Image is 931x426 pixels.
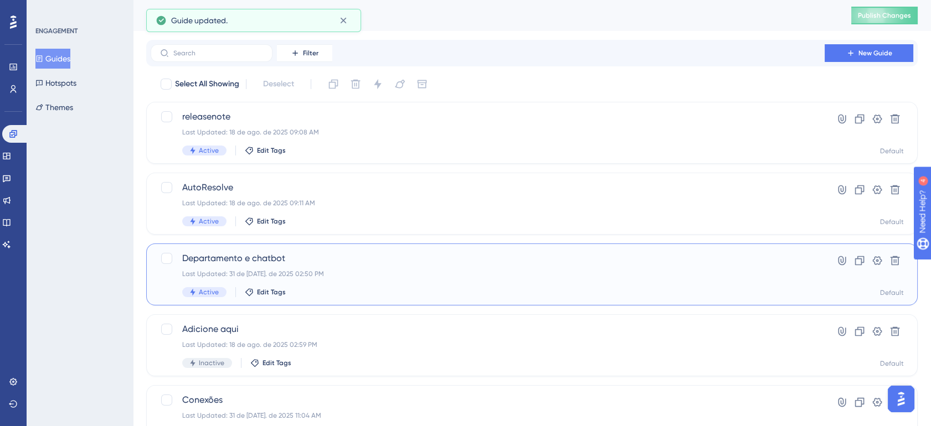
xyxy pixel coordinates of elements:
[880,217,904,226] div: Default
[245,146,286,155] button: Edit Tags
[257,217,286,226] span: Edit Tags
[35,27,78,35] div: ENGAGEMENT
[263,77,294,91] span: Deselect
[199,359,224,367] span: Inactive
[35,73,76,93] button: Hotspots
[277,44,332,62] button: Filter
[77,6,80,14] div: 4
[880,288,904,297] div: Default
[858,11,911,20] span: Publish Changes
[182,269,793,278] div: Last Updated: 31 de [DATE]. de 2025 02:50 PM
[199,146,219,155] span: Active
[182,393,793,407] span: Conexões
[858,49,892,58] span: New Guide
[199,288,219,297] span: Active
[182,252,793,265] span: Departamento e chatbot
[257,288,286,297] span: Edit Tags
[35,49,70,69] button: Guides
[173,49,263,57] input: Search
[245,217,286,226] button: Edit Tags
[182,128,793,137] div: Last Updated: 18 de ago. de 2025 09:08 AM
[199,217,219,226] span: Active
[182,181,793,194] span: AutoResolve
[851,7,918,24] button: Publish Changes
[175,77,239,91] span: Select All Showing
[26,3,69,16] span: Need Help?
[880,359,904,368] div: Default
[884,382,918,415] iframe: UserGuiding AI Assistant Launcher
[182,110,793,123] span: releasenote
[182,199,793,207] div: Last Updated: 18 de ago. de 2025 09:11 AM
[250,359,291,367] button: Edit Tags
[880,147,904,155] div: Default
[245,288,286,297] button: Edit Tags
[146,8,824,23] div: Guides
[253,74,304,94] button: Deselect
[263,359,291,367] span: Edit Tags
[825,44,913,62] button: New Guide
[303,49,318,58] span: Filter
[35,97,73,117] button: Themes
[182,340,793,349] div: Last Updated: 18 de ago. de 2025 02:59 PM
[171,14,228,27] span: Guide updated.
[182,323,793,336] span: Adicione aqui
[182,411,793,420] div: Last Updated: 31 de [DATE]. de 2025 11:04 AM
[257,146,286,155] span: Edit Tags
